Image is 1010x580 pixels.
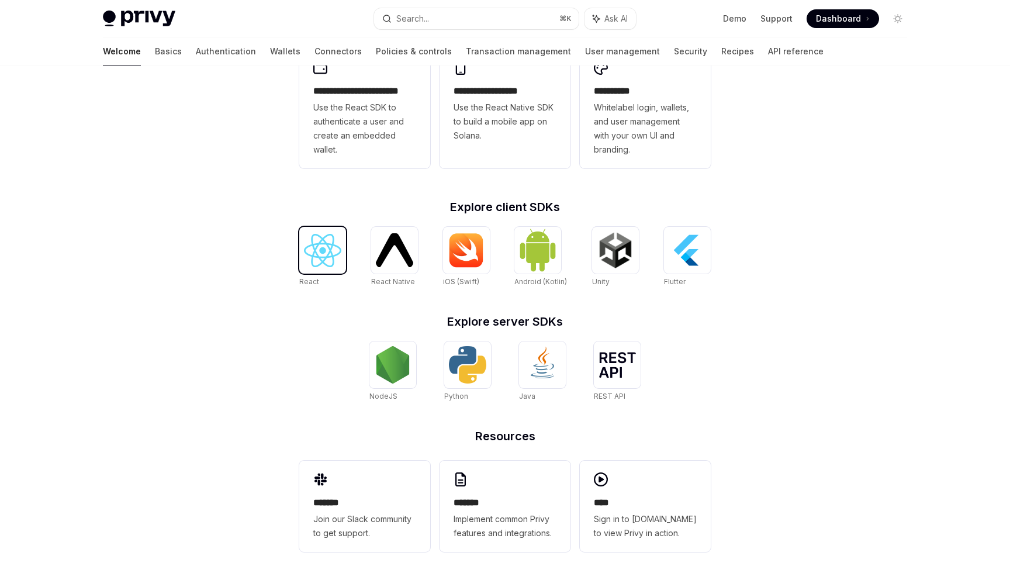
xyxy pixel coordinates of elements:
[816,13,861,25] span: Dashboard
[371,227,418,288] a: React NativeReact Native
[444,341,491,402] a: PythonPython
[454,512,556,540] span: Implement common Privy features and integrations.
[369,392,397,401] span: NodeJS
[888,9,907,28] button: Toggle dark mode
[592,227,639,288] a: UnityUnity
[374,8,579,29] button: Search...⌘K
[674,37,707,65] a: Security
[440,461,570,552] a: **** **Implement common Privy features and integrations.
[760,13,793,25] a: Support
[103,37,141,65] a: Welcome
[721,37,754,65] a: Recipes
[559,14,572,23] span: ⌘ K
[299,277,319,286] span: React
[376,233,413,267] img: React Native
[594,101,697,157] span: Whitelabel login, wallets, and user management with your own UI and branding.
[466,37,571,65] a: Transaction management
[270,37,300,65] a: Wallets
[519,392,535,401] span: Java
[585,37,660,65] a: User management
[454,101,556,143] span: Use the React Native SDK to build a mobile app on Solana.
[594,512,697,540] span: Sign in to [DOMAIN_NAME] to view Privy in action.
[519,228,556,272] img: Android (Kotlin)
[669,232,706,269] img: Flutter
[580,49,711,168] a: **** *****Whitelabel login, wallets, and user management with your own UI and branding.
[376,37,452,65] a: Policies & controls
[723,13,746,25] a: Demo
[396,12,429,26] div: Search...
[768,37,824,65] a: API reference
[440,49,570,168] a: **** **** **** ***Use the React Native SDK to build a mobile app on Solana.
[664,227,711,288] a: FlutterFlutter
[599,352,636,378] img: REST API
[514,277,567,286] span: Android (Kotlin)
[444,392,468,401] span: Python
[103,11,175,27] img: light logo
[448,233,485,268] img: iOS (Swift)
[604,13,628,25] span: Ask AI
[519,341,566,402] a: JavaJava
[299,227,346,288] a: ReactReact
[371,277,415,286] span: React Native
[594,341,641,402] a: REST APIREST API
[313,101,416,157] span: Use the React SDK to authenticate a user and create an embedded wallet.
[443,227,490,288] a: iOS (Swift)iOS (Swift)
[314,37,362,65] a: Connectors
[196,37,256,65] a: Authentication
[299,461,430,552] a: **** **Join our Slack community to get support.
[592,277,610,286] span: Unity
[313,512,416,540] span: Join our Slack community to get support.
[524,346,561,384] img: Java
[155,37,182,65] a: Basics
[369,341,416,402] a: NodeJSNodeJS
[299,430,711,442] h2: Resources
[664,277,686,286] span: Flutter
[299,201,711,213] h2: Explore client SDKs
[807,9,879,28] a: Dashboard
[597,232,634,269] img: Unity
[299,316,711,327] h2: Explore server SDKs
[374,346,411,384] img: NodeJS
[304,234,341,267] img: React
[514,227,567,288] a: Android (Kotlin)Android (Kotlin)
[594,392,625,401] span: REST API
[580,461,711,552] a: ****Sign in to [DOMAIN_NAME] to view Privy in action.
[443,277,479,286] span: iOS (Swift)
[449,346,486,384] img: Python
[584,8,636,29] button: Ask AI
